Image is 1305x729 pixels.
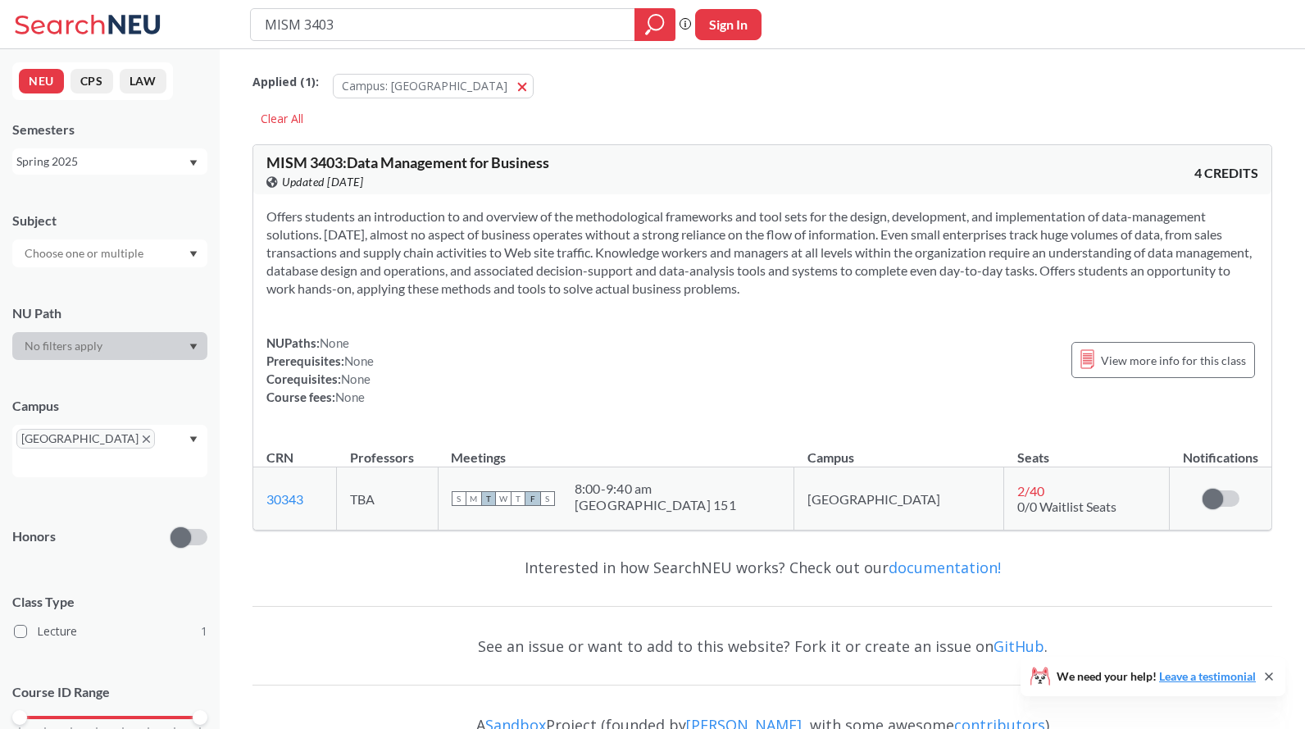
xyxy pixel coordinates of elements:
span: 1 [201,622,207,640]
input: Choose one or multiple [16,244,154,263]
div: Subject [12,212,207,230]
p: Honors [12,527,56,546]
th: Meetings [438,432,794,467]
td: TBA [337,467,438,531]
div: NUPaths: Prerequisites: Corequisites: Course fees: [266,334,374,406]
div: 8:00 - 9:40 am [575,481,736,497]
span: None [335,390,365,404]
div: NU Path [12,304,207,322]
span: We need your help! [1057,671,1256,682]
svg: magnifying glass [645,13,665,36]
span: Applied ( 1 ): [252,73,319,91]
div: Spring 2025Dropdown arrow [12,148,207,175]
span: None [344,353,374,368]
div: magnifying glass [634,8,675,41]
div: Spring 2025 [16,153,188,171]
th: Professors [337,432,438,467]
section: Offers students an introduction to and overview of the methodological frameworks and tool sets fo... [266,207,1258,298]
a: 30343 [266,491,303,507]
div: Clear All [252,107,311,131]
span: [GEOGRAPHIC_DATA]X to remove pill [16,429,155,449]
div: [GEOGRAPHIC_DATA]X to remove pillDropdown arrow [12,425,207,477]
div: CRN [266,449,293,467]
div: Semesters [12,121,207,139]
span: None [320,335,349,350]
td: [GEOGRAPHIC_DATA] [794,467,1004,531]
svg: Dropdown arrow [189,160,198,166]
button: NEU [19,69,64,93]
button: Sign In [695,9,762,40]
a: Leave a testimonial [1159,669,1256,683]
span: View more info for this class [1101,350,1246,371]
span: T [481,491,496,506]
a: documentation! [889,558,1001,577]
svg: Dropdown arrow [189,251,198,257]
span: 4 CREDITS [1194,164,1258,182]
div: Dropdown arrow [12,239,207,267]
span: Updated [DATE] [282,173,363,191]
span: Campus: [GEOGRAPHIC_DATA] [342,78,507,93]
th: Notifications [1170,432,1271,467]
div: Campus [12,397,207,415]
input: Class, professor, course number, "phrase" [263,11,623,39]
div: Interested in how SearchNEU works? Check out our [252,544,1272,591]
span: F [525,491,540,506]
span: 2 / 40 [1017,483,1044,499]
span: T [511,491,525,506]
th: Campus [794,432,1004,467]
span: M [466,491,481,506]
p: Course ID Range [12,683,207,702]
a: GitHub [994,636,1044,656]
button: LAW [120,69,166,93]
span: 0/0 Waitlist Seats [1017,499,1116,514]
span: Class Type [12,593,207,611]
button: CPS [70,69,113,93]
th: Seats [1004,432,1170,467]
span: S [540,491,555,506]
span: None [341,371,371,386]
svg: Dropdown arrow [189,436,198,443]
svg: X to remove pill [143,435,150,443]
div: See an issue or want to add to this website? Fork it or create an issue on . [252,622,1272,670]
span: S [452,491,466,506]
label: Lecture [14,621,207,642]
svg: Dropdown arrow [189,344,198,350]
div: [GEOGRAPHIC_DATA] 151 [575,497,736,513]
span: MISM 3403 : Data Management for Business [266,153,549,171]
button: Campus: [GEOGRAPHIC_DATA] [333,74,534,98]
span: W [496,491,511,506]
div: Dropdown arrow [12,332,207,360]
